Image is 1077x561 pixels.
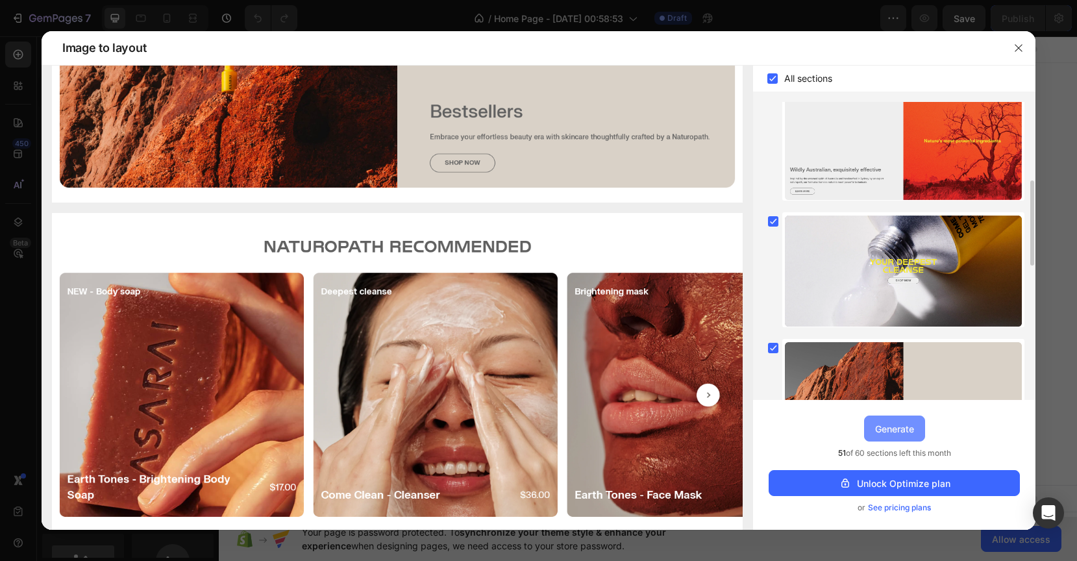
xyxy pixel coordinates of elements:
button: Add sections [335,269,424,295]
span: 51 [838,448,846,458]
div: or [769,501,1020,514]
div: Open Intercom Messenger [1033,497,1064,529]
button: Unlock Optimize plan [769,470,1020,496]
span: All sections [784,71,832,86]
div: Start with Sections from sidebar [351,243,508,259]
span: See pricing plans [868,501,931,514]
div: Unlock Optimize plan [839,477,950,490]
span: Image to layout [62,40,146,56]
span: of 60 sections left this month [838,447,951,460]
button: Add elements [432,269,523,295]
div: Start with Generating from URL or image [342,342,517,353]
button: Generate [864,416,925,442]
div: Generate [875,422,914,436]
